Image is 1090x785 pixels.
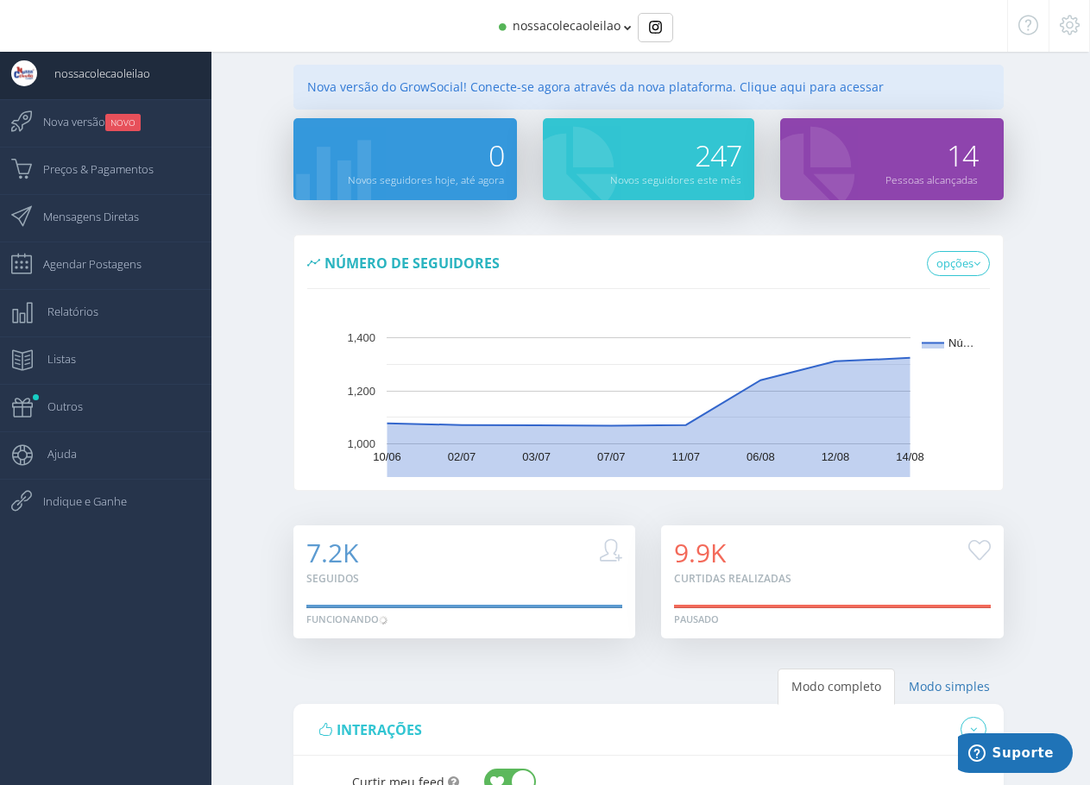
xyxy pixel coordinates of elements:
small: Seguidos [306,571,359,586]
span: 14 [947,135,978,175]
span: 7.2K [306,535,358,570]
small: Novos seguidores hoje, até agora [348,173,504,186]
small: NOVO [105,114,141,131]
div: Pausado [674,612,719,626]
span: Nova versão [26,100,141,143]
svg: A chart. [307,305,989,477]
small: Curtidas realizadas [674,571,791,586]
text: 06/08 [747,451,775,464]
div: Funcionando [306,612,387,626]
span: nossacolecaoleilao [513,17,621,34]
img: Instagram_simple_icon.svg [649,21,662,34]
iframe: Abre um widget para que você possa encontrar mais informações [958,733,1073,776]
text: 1,400 [348,332,376,345]
span: Relatórios [30,290,98,333]
span: Indique e Ganhe [26,480,127,523]
span: Preços & Pagamentos [26,148,154,191]
span: 9.9K [674,535,726,570]
text: 11/07 [672,451,701,464]
img: User Image [11,60,37,86]
span: nossacolecaoleilao [37,52,150,95]
a: Modo simples [895,669,1004,705]
small: Pessoas alcançadas [885,173,978,186]
span: Agendar Postagens [26,242,142,286]
text: 14/08 [896,451,924,464]
small: Novos seguidores este mês [610,173,741,186]
text: 1,000 [348,438,376,451]
text: Nú… [948,337,974,350]
img: loader.gif [379,616,387,625]
span: Outros [30,385,83,428]
span: interações [337,720,422,739]
span: Ajuda [30,432,77,475]
span: Número de seguidores [324,254,500,273]
span: 247 [695,135,741,175]
text: 10/06 [373,451,401,464]
text: 03/07 [523,451,551,464]
text: 07/07 [597,451,626,464]
div: Basic example [638,13,673,42]
div: Nova versão do GrowSocial! Conecte-se agora através da nova plataforma. Clique aqui para acessar [293,65,1003,110]
a: opções [927,251,990,277]
text: 12/08 [822,451,850,464]
span: Mensagens Diretas [26,195,139,238]
span: Listas [30,337,76,380]
text: 02/07 [448,451,476,464]
a: Modo completo [778,669,895,705]
text: 1,200 [348,385,376,398]
span: 0 [488,135,504,175]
